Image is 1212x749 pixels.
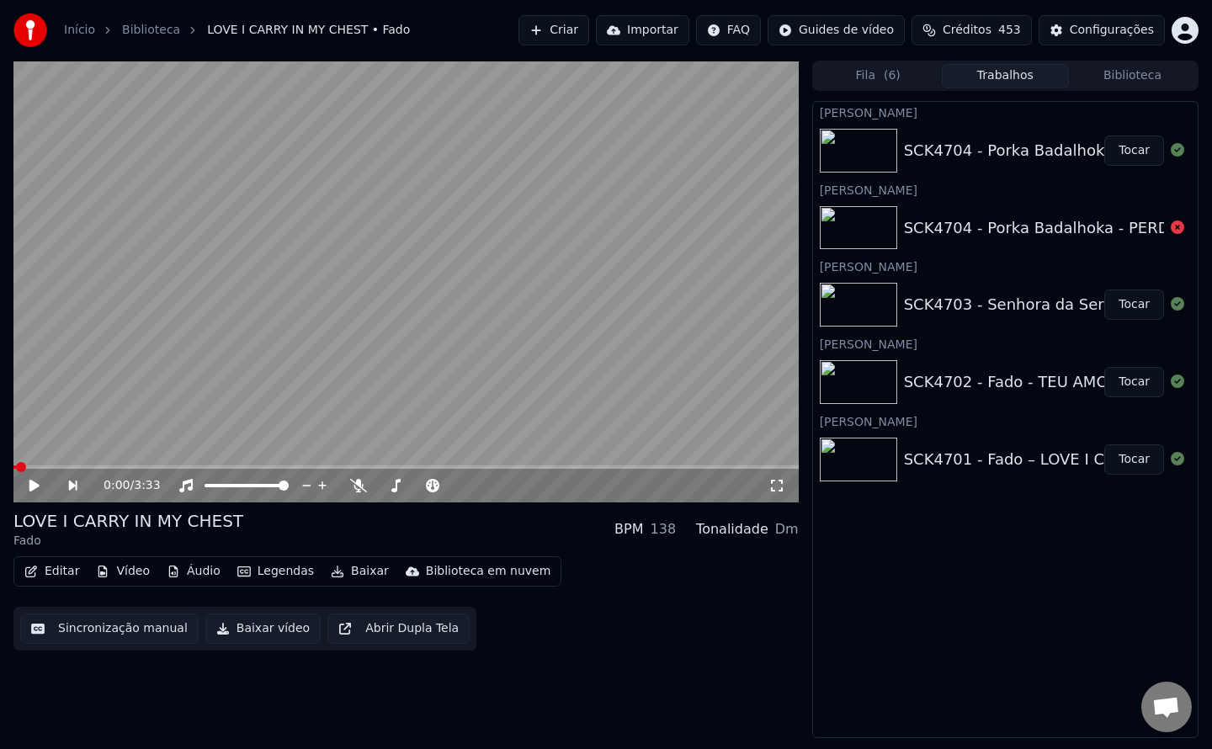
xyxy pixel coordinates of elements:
button: Baixar vídeo [205,614,321,644]
span: Créditos [943,22,991,39]
button: Sincronização manual [20,614,199,644]
div: Dm [775,519,799,539]
div: Open chat [1141,682,1192,732]
button: Tocar [1104,135,1164,166]
button: Baixar [324,560,396,583]
a: Início [64,22,95,39]
a: Biblioteca [122,22,180,39]
div: SCK4702 - Fado - TEU AMOR E FADO [904,370,1179,394]
button: Vídeo [89,560,157,583]
div: LOVE I CARRY IN MY CHEST [13,509,243,533]
div: Tonalidade [696,519,768,539]
button: Trabalhos [942,64,1069,88]
span: LOVE I CARRY IN MY CHEST • Fado [207,22,410,39]
button: Créditos453 [912,15,1032,45]
div: Biblioteca em nuvem [426,563,551,580]
div: [PERSON_NAME] [813,102,1198,122]
button: Guides de vídeo [768,15,905,45]
button: FAQ [696,15,761,45]
button: Fila [815,64,942,88]
button: Áudio [160,560,227,583]
span: 3:33 [134,477,160,494]
img: youka [13,13,47,47]
div: BPM [614,519,643,539]
div: [PERSON_NAME] [813,333,1198,353]
button: Tocar [1104,444,1164,475]
span: 0:00 [104,477,130,494]
button: Tocar [1104,290,1164,320]
nav: breadcrumb [64,22,410,39]
span: ( 6 ) [884,67,901,84]
div: [PERSON_NAME] [813,179,1198,199]
div: / [104,477,144,494]
button: Criar [518,15,589,45]
div: Configurações [1070,22,1154,39]
button: Legendas [231,560,321,583]
button: Importar [596,15,689,45]
button: Editar [18,560,86,583]
button: Biblioteca [1069,64,1196,88]
span: 453 [998,22,1021,39]
div: 138 [651,519,677,539]
div: [PERSON_NAME] [813,256,1198,276]
button: Abrir Dupla Tela [327,614,470,644]
button: Tocar [1104,367,1164,397]
div: [PERSON_NAME] [813,411,1198,431]
div: Fado [13,533,243,550]
button: Configurações [1039,15,1165,45]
